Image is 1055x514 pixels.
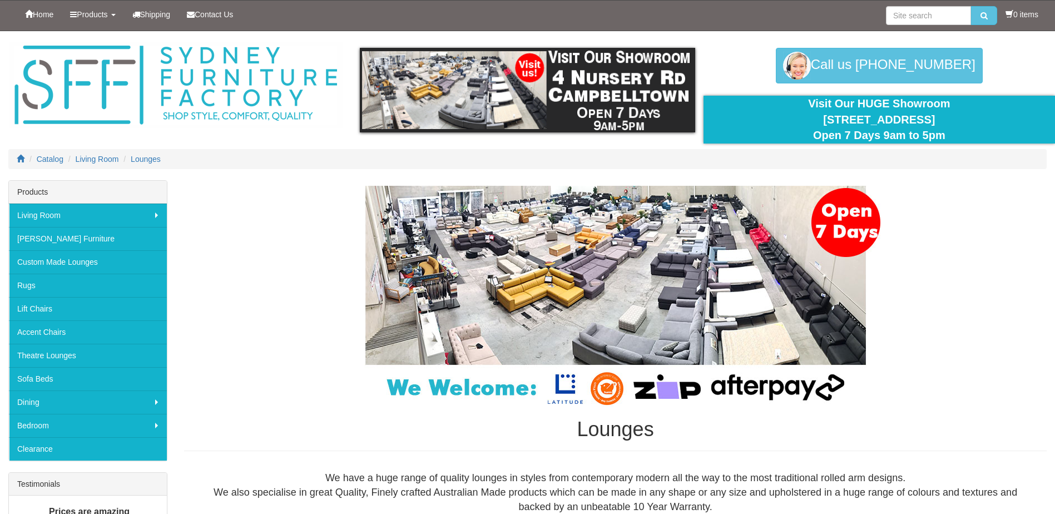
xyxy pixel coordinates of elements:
h1: Lounges [184,418,1047,441]
a: Clearance [9,437,167,461]
span: Contact Us [195,10,233,19]
span: Products [77,10,107,19]
a: Sofa Beds [9,367,167,391]
a: Home [17,1,62,28]
span: Shipping [140,10,171,19]
a: Dining [9,391,167,414]
a: Lounges [131,155,161,164]
img: Lounges [338,186,894,407]
a: Living Room [9,204,167,227]
a: Custom Made Lounges [9,250,167,274]
a: Bedroom [9,414,167,437]
a: Theatre Lounges [9,344,167,367]
input: Site search [886,6,971,25]
a: Products [62,1,123,28]
a: Shipping [124,1,179,28]
img: showroom.gif [360,48,695,132]
img: Sydney Furniture Factory [9,42,343,128]
div: Visit Our HUGE Showroom [STREET_ADDRESS] Open 7 Days 9am to 5pm [712,96,1047,144]
a: [PERSON_NAME] Furniture [9,227,167,250]
a: Living Room [76,155,119,164]
div: Testimonials [9,473,167,496]
a: Catalog [37,155,63,164]
li: 0 items [1006,9,1038,20]
div: Products [9,181,167,204]
span: Home [33,10,53,19]
a: Contact Us [179,1,241,28]
a: Rugs [9,274,167,297]
a: Lift Chairs [9,297,167,320]
a: Accent Chairs [9,320,167,344]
